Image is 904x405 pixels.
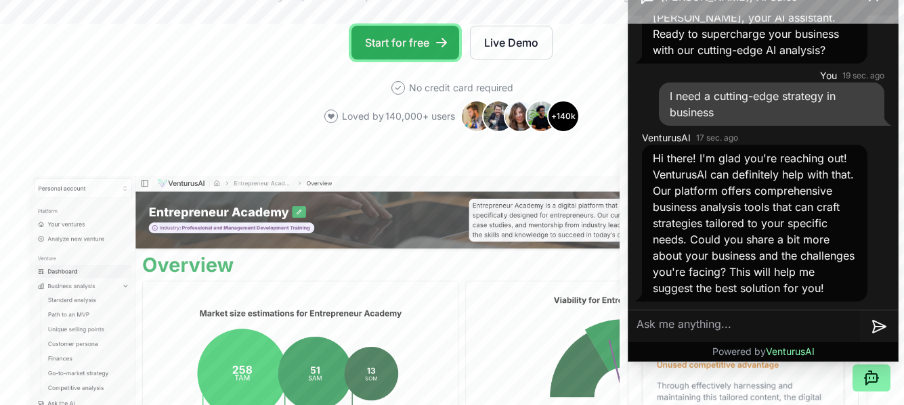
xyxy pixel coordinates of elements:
span: I need a cutting-edge strategy in business [670,89,836,119]
time: 19 sec. ago [842,70,884,81]
span: You [820,69,837,82]
img: Avatar 2 [482,100,515,133]
span: VenturusAI [642,131,691,145]
time: 17 sec. ago [696,133,738,143]
img: Avatar 3 [504,100,536,133]
span: Hi there! I'm glad you're reaching out! VenturusAI can definitely help with that. Our platform of... [653,151,855,295]
a: Start for free [351,26,459,59]
a: Live Demo [470,26,553,59]
img: Avatar 1 [460,100,493,133]
span: VenturusAI [766,346,815,357]
img: Avatar 4 [525,100,558,133]
p: Powered by [712,345,815,358]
